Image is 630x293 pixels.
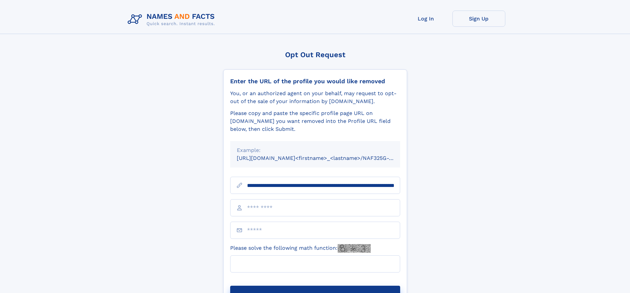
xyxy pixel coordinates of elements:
[125,11,220,28] img: Logo Names and Facts
[230,244,371,253] label: Please solve the following math function:
[399,11,452,27] a: Log In
[237,146,394,154] div: Example:
[223,51,407,59] div: Opt Out Request
[230,90,400,105] div: You, or an authorized agent on your behalf, may request to opt-out of the sale of your informatio...
[452,11,505,27] a: Sign Up
[230,109,400,133] div: Please copy and paste the specific profile page URL on [DOMAIN_NAME] you want removed into the Pr...
[230,78,400,85] div: Enter the URL of the profile you would like removed
[237,155,413,161] small: [URL][DOMAIN_NAME]<firstname>_<lastname>/NAF325G-xxxxxxxx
